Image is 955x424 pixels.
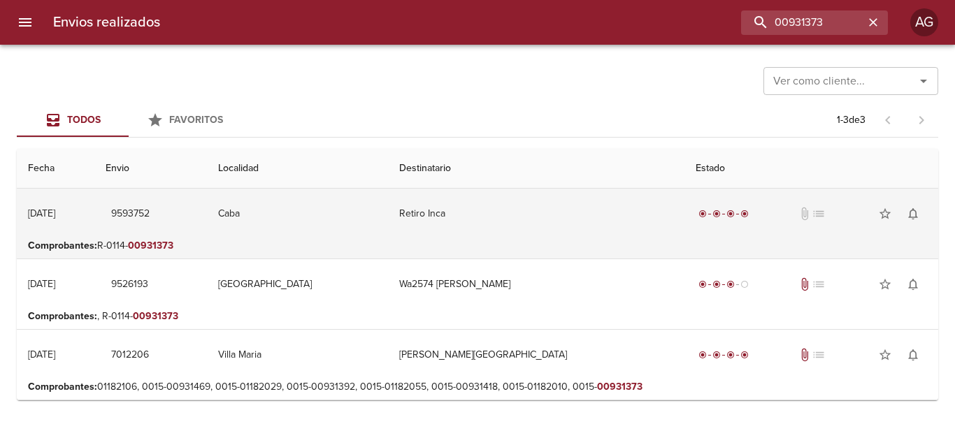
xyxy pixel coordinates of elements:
span: 7012206 [111,346,149,364]
div: [DATE] [28,278,55,290]
span: Favoritos [169,114,223,126]
em: 00931373 [133,310,178,322]
input: buscar [741,10,864,35]
th: Envio [94,149,207,189]
div: [DATE] [28,349,55,360]
div: Entregado [696,348,752,362]
span: Todos [67,114,101,126]
p: 1 - 3 de 3 [837,113,866,127]
button: Agregar a favoritos [871,270,899,298]
span: star_border [878,277,892,291]
b: Comprobantes : [28,240,97,251]
div: En viaje [696,277,752,291]
span: notifications_none [906,348,920,362]
span: radio_button_checked [740,351,749,359]
span: notifications_none [906,207,920,221]
button: menu [8,6,42,39]
button: Activar notificaciones [899,200,927,228]
span: 9593752 [111,205,150,223]
td: [GEOGRAPHIC_DATA] [207,259,388,309]
span: No tiene pedido asociado [812,277,826,291]
span: radio_button_checked [740,210,749,218]
th: Estado [684,149,938,189]
span: radio_button_checked [726,210,735,218]
td: Villa Maria [207,330,388,380]
span: radio_button_checked [698,280,707,288]
p: , R-0114- [28,309,927,323]
span: No tiene pedido asociado [812,207,826,221]
button: Agregar a favoritos [871,341,899,369]
em: 00931373 [128,240,173,251]
button: Activar notificaciones [899,341,927,369]
span: notifications_none [906,277,920,291]
div: AG [910,8,938,36]
span: Tiene documentos adjuntos [798,348,812,362]
span: radio_button_unchecked [740,280,749,288]
span: radio_button_checked [698,210,707,218]
span: star_border [878,348,892,362]
div: [DATE] [28,207,55,219]
button: Abrir [914,71,933,91]
span: Tiene documentos adjuntos [798,277,812,291]
span: Pagina anterior [871,112,905,126]
p: 01182106, 0015-00931469, 0015-01182029, 0015-00931392, 0015-01182055, 0015-00931418, 0015-0118201... [28,380,927,394]
span: Pagina siguiente [905,103,938,137]
b: Comprobantes : [28,381,97,393]
span: star_border [878,207,892,221]
span: No tiene pedido asociado [812,348,826,362]
span: radio_button_checked [712,210,721,218]
div: Entregado [696,207,752,221]
span: No tiene documentos adjuntos [798,207,812,221]
span: radio_button_checked [726,280,735,288]
span: radio_button_checked [698,351,707,359]
button: Agregar a favoritos [871,200,899,228]
button: 7012206 [106,342,155,368]
p: R-0114- [28,239,927,253]
td: Wa2574 [PERSON_NAME] [388,259,684,309]
table: Tabla de envíos del cliente [17,149,938,400]
span: radio_button_checked [712,351,721,359]
b: Comprobantes : [28,310,97,322]
td: Caba [207,189,388,239]
button: 9526193 [106,272,154,298]
h6: Envios realizados [53,11,160,34]
div: Tabs Envios [17,103,240,137]
span: radio_button_checked [726,351,735,359]
span: 9526193 [111,276,148,293]
div: Abrir información de usuario [910,8,938,36]
td: [PERSON_NAME][GEOGRAPHIC_DATA] [388,330,684,380]
em: 00931373 [597,381,642,393]
span: radio_button_checked [712,280,721,288]
th: Localidad [207,149,388,189]
button: Activar notificaciones [899,270,927,298]
td: Retiro Inca [388,189,684,239]
th: Destinatario [388,149,684,189]
button: 9593752 [106,201,155,227]
th: Fecha [17,149,94,189]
